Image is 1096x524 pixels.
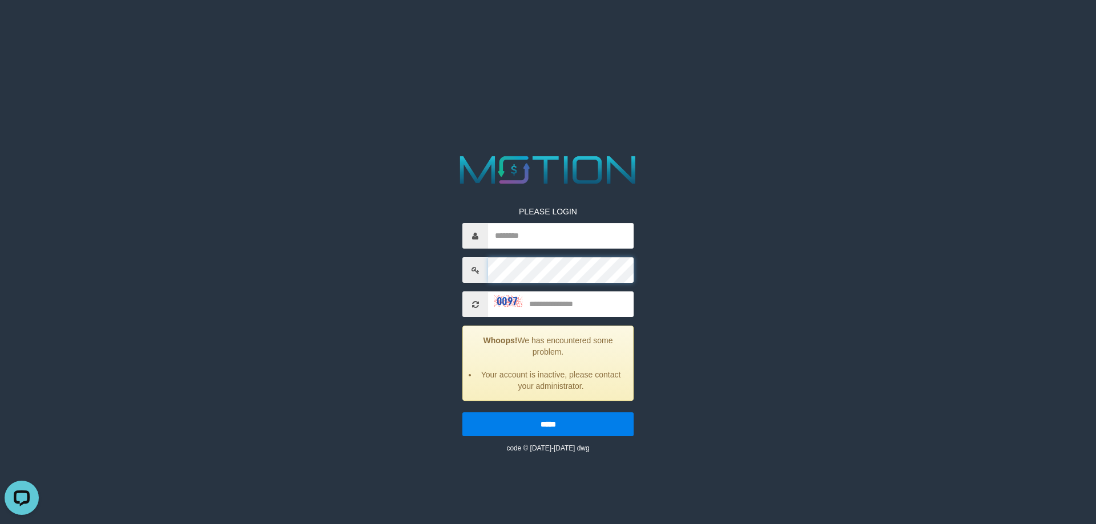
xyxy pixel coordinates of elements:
img: MOTION_logo.png [452,151,644,189]
li: Your account is inactive, please contact your administrator. [477,369,624,392]
img: captcha [494,295,522,307]
button: Open LiveChat chat widget [5,5,39,39]
strong: Whoops! [483,336,518,345]
div: We has encountered some problem. [462,326,634,401]
p: PLEASE LOGIN [462,206,634,217]
small: code © [DATE]-[DATE] dwg [506,444,589,452]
